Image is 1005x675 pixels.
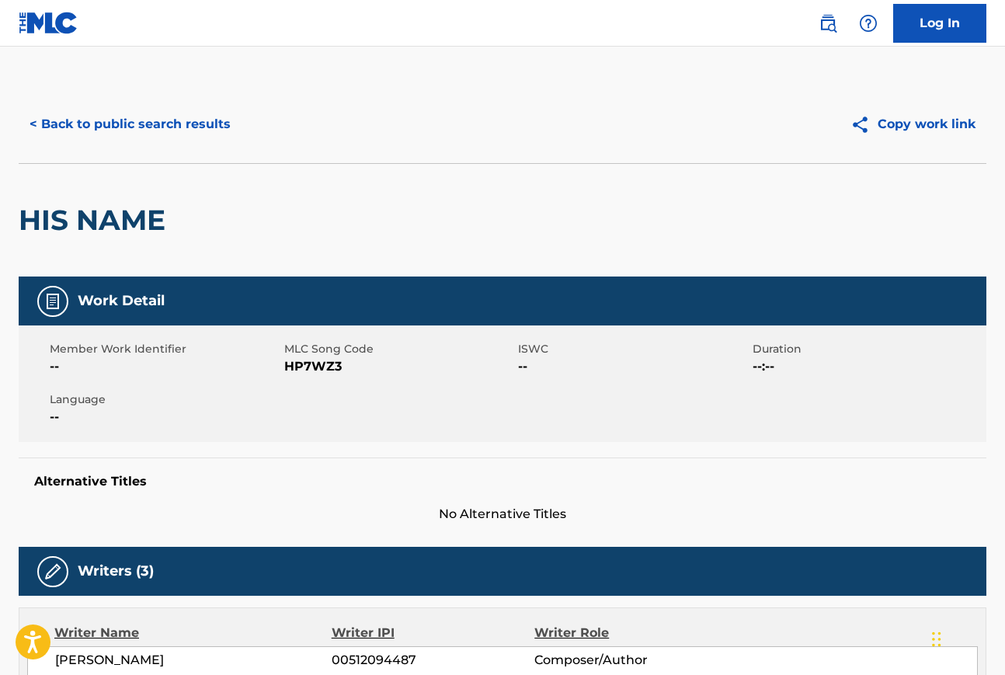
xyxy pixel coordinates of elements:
[927,600,1005,675] iframe: Chat Widget
[19,12,78,34] img: MLC Logo
[850,115,878,134] img: Copy work link
[54,624,332,642] div: Writer Name
[19,505,986,524] span: No Alternative Titles
[753,341,983,357] span: Duration
[78,292,165,310] h5: Work Detail
[753,357,983,376] span: --:--
[518,341,749,357] span: ISWC
[19,203,173,238] h2: HIS NAME
[55,651,332,670] span: [PERSON_NAME]
[43,292,62,311] img: Work Detail
[43,562,62,581] img: Writers
[962,440,1005,565] iframe: Resource Center
[518,357,749,376] span: --
[78,562,154,580] h5: Writers (3)
[284,341,515,357] span: MLC Song Code
[853,8,884,39] div: Help
[50,357,280,376] span: --
[284,357,515,376] span: HP7WZ3
[50,408,280,426] span: --
[50,391,280,408] span: Language
[859,14,878,33] img: help
[332,651,534,670] span: 00512094487
[534,624,719,642] div: Writer Role
[50,341,280,357] span: Member Work Identifier
[812,8,843,39] a: Public Search
[534,651,718,670] span: Composer/Author
[34,474,971,489] h5: Alternative Titles
[840,105,986,144] button: Copy work link
[819,14,837,33] img: search
[932,616,941,663] div: Drag
[19,105,242,144] button: < Back to public search results
[893,4,986,43] a: Log In
[332,624,535,642] div: Writer IPI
